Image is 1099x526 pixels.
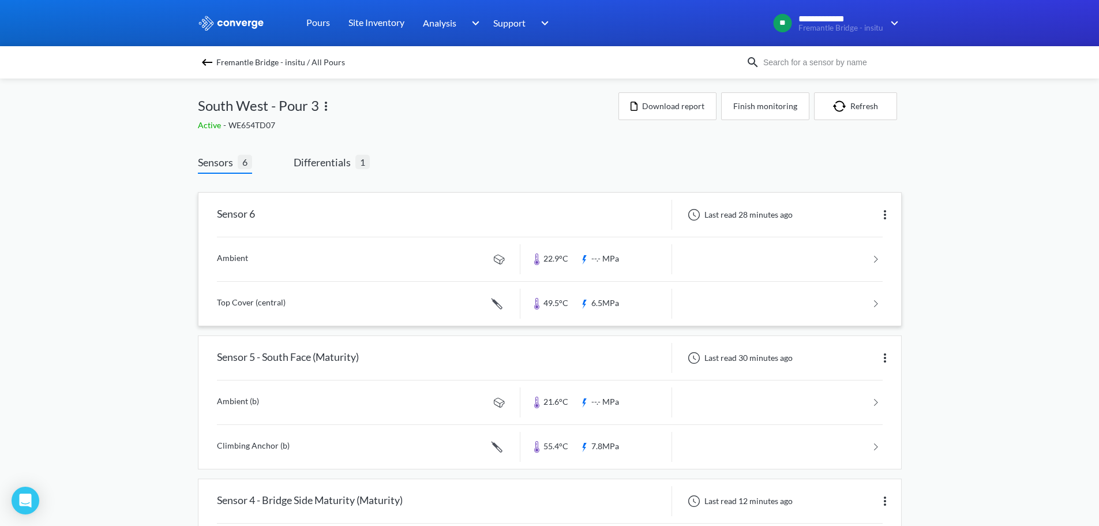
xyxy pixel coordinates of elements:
[534,16,552,30] img: downArrow.svg
[631,102,637,111] img: icon-file.svg
[681,351,796,365] div: Last read 30 minutes ago
[217,486,403,516] div: Sensor 4 - Bridge Side Maturity (Maturity)
[833,100,850,112] img: icon-refresh.svg
[878,494,892,508] img: more.svg
[746,55,760,69] img: icon-search.svg
[200,55,214,69] img: backspace.svg
[217,343,359,373] div: Sensor 5 - South Face (Maturity)
[878,351,892,365] img: more.svg
[319,99,333,113] img: more.svg
[721,92,809,120] button: Finish monitoring
[814,92,897,120] button: Refresh
[464,16,482,30] img: downArrow.svg
[217,200,255,230] div: Sensor 6
[198,16,265,31] img: logo_ewhite.svg
[798,24,883,32] span: Fremantle Bridge - insitu
[883,16,902,30] img: downArrow.svg
[294,154,355,170] span: Differentials
[198,154,238,170] span: Sensors
[198,119,618,132] div: WE654TD07
[878,208,892,222] img: more.svg
[681,208,796,222] div: Last read 28 minutes ago
[493,16,526,30] span: Support
[198,95,319,117] span: South West - Pour 3
[12,487,39,514] div: Open Intercom Messenger
[355,155,370,169] span: 1
[223,120,228,130] span: -
[198,120,223,130] span: Active
[423,16,456,30] span: Analysis
[681,494,796,508] div: Last read 12 minutes ago
[238,155,252,169] span: 6
[216,54,345,70] span: Fremantle Bridge - insitu / All Pours
[760,56,899,69] input: Search for a sensor by name
[618,92,717,120] button: Download report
